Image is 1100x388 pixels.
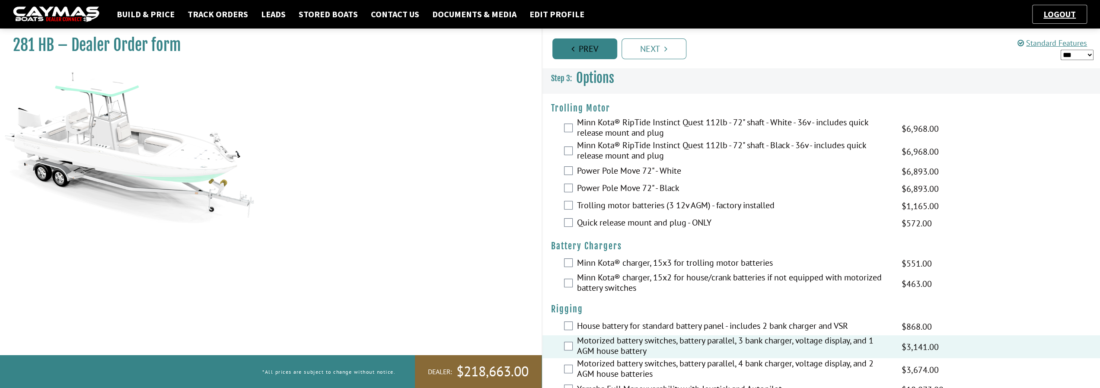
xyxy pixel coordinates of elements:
[428,367,452,376] span: Dealer:
[902,277,932,290] span: $463.00
[577,140,891,163] label: Minn Kota® RipTide Instinct Quest 112lb - 72" shaft - Black - 36v - includes quick release mount ...
[902,363,939,376] span: $3,674.00
[13,6,99,22] img: caymas-dealer-connect-2ed40d3bc7270c1d8d7ffb4b79bf05adc795679939227970def78ec6f6c03838.gif
[902,217,932,230] span: $572.00
[262,365,395,379] p: *All prices are subject to change without notice.
[551,304,1092,315] h4: Rigging
[577,217,891,230] label: Quick release mount and plug - ONLY
[902,165,939,178] span: $6,893.00
[13,35,520,55] h1: 281 HB – Dealer Order form
[577,117,891,140] label: Minn Kota® RipTide Instinct Quest 112lb - 72" shaft - White - 36v - includes quick release mount ...
[577,335,891,358] label: Motorized battery switches, battery parallel, 3 bank charger, voltage display, and 1 AGM house ba...
[551,103,1092,114] h4: Trolling Motor
[577,258,891,270] label: Minn Kota® charger, 15x3 for trolling motor batteries
[577,321,891,333] label: House battery for standard battery panel - includes 2 bank charger and VSR
[902,200,939,213] span: $1,165.00
[902,340,939,353] span: $3,141.00
[902,257,932,270] span: $551.00
[294,9,362,20] a: Stored Boats
[257,9,290,20] a: Leads
[577,165,891,178] label: Power Pole Move 72" - White
[902,182,939,195] span: $6,893.00
[1039,9,1080,19] a: Logout
[902,122,939,135] span: $6,968.00
[428,9,521,20] a: Documents & Media
[577,200,891,213] label: Trolling motor batteries (3 12v AGM) - factory installed
[902,145,939,158] span: $6,968.00
[415,355,542,388] a: Dealer:$218,663.00
[1017,38,1087,48] a: Standard Features
[577,272,891,295] label: Minn Kota® charger, 15x2 for house/crank batteries if not equipped with motorized battery switches
[367,9,424,20] a: Contact Us
[577,183,891,195] label: Power Pole Move 72" - Black
[577,358,891,381] label: Motorized battery switches, battery parallel, 4 bank charger, voltage display, and 2 AGM house ba...
[183,9,252,20] a: Track Orders
[525,9,589,20] a: Edit Profile
[902,320,932,333] span: $868.00
[552,38,617,59] a: Prev
[551,241,1092,251] h4: Battery Chargers
[456,363,529,381] span: $218,663.00
[622,38,686,59] a: Next
[112,9,179,20] a: Build & Price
